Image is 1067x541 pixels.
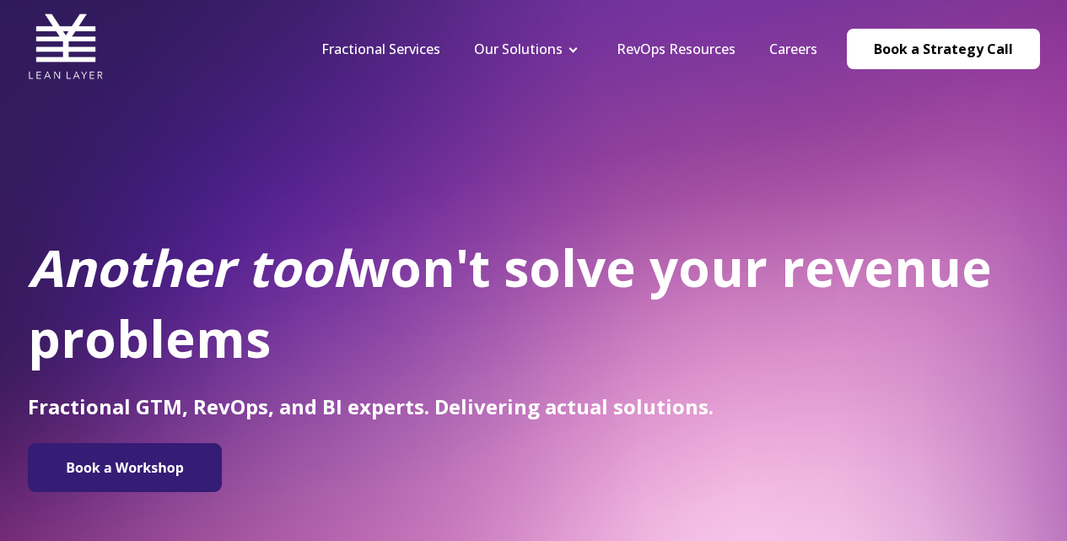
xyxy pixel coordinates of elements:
img: Book a Workshop [36,450,213,485]
div: Navigation Menu [304,40,834,58]
a: Our Solutions [474,40,563,58]
a: Fractional Services [321,40,440,58]
span: won't solve your revenue problems [28,233,992,373]
a: Book a Strategy Call [847,29,1040,69]
img: Lean Layer Logo [28,8,104,84]
a: Careers [769,40,817,58]
span: Fractional GTM, RevOps, and BI experts. Delivering actual solutions. [28,392,714,420]
a: RevOps Resources [617,40,736,58]
em: Another tool [28,233,347,302]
